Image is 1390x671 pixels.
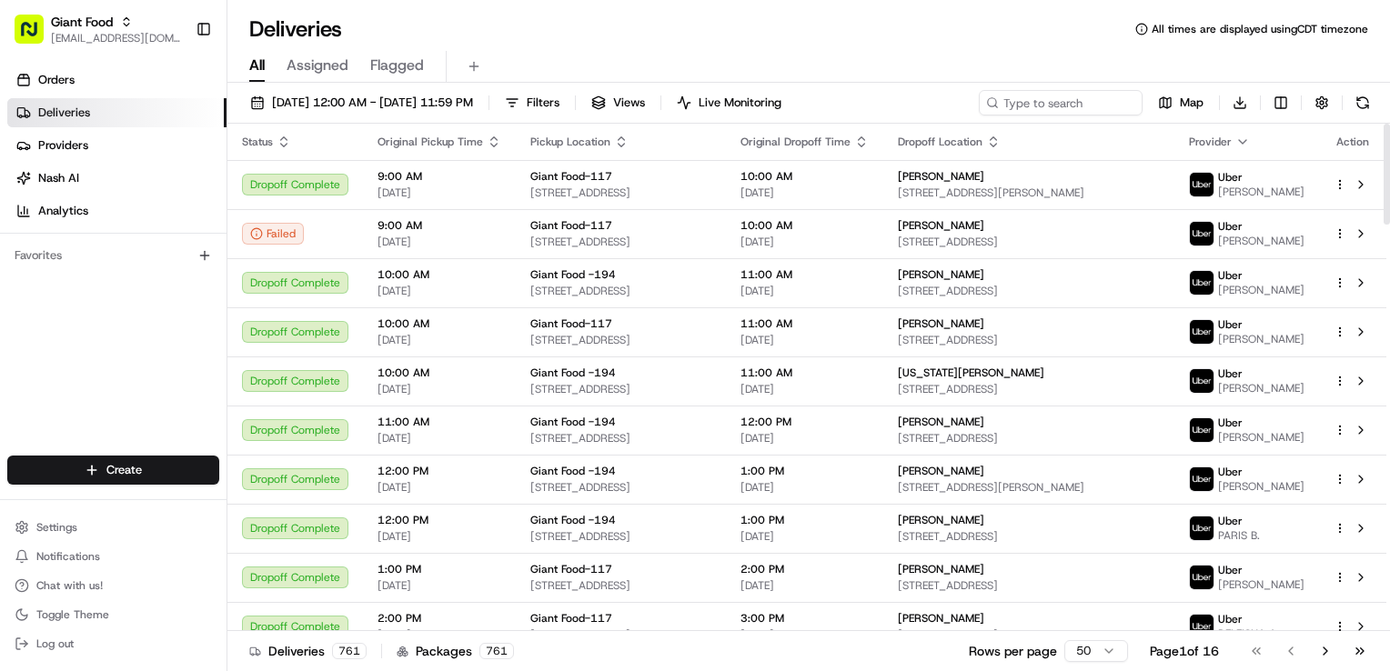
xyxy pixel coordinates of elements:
[378,366,501,380] span: 10:00 AM
[51,31,181,45] span: [EMAIL_ADDRESS][DOMAIN_NAME]
[378,135,483,149] span: Original Pickup Time
[7,7,188,51] button: Giant Food[EMAIL_ADDRESS][DOMAIN_NAME]
[378,169,501,184] span: 9:00 AM
[740,333,869,347] span: [DATE]
[36,578,103,593] span: Chat with us!
[740,431,869,446] span: [DATE]
[249,55,265,76] span: All
[740,284,869,298] span: [DATE]
[1218,268,1243,283] span: Uber
[7,602,219,627] button: Toggle Theme
[740,513,869,527] span: 1:00 PM
[530,578,711,593] span: [STREET_ADDRESS]
[378,235,501,249] span: [DATE]
[38,137,88,154] span: Providers
[38,72,75,88] span: Orders
[530,316,612,331] span: Giant Food-117
[36,549,100,564] span: Notifications
[378,431,501,446] span: [DATE]
[249,642,367,660] div: Deliveries
[1218,185,1304,199] span: [PERSON_NAME]
[242,135,273,149] span: Status
[1218,317,1243,332] span: Uber
[7,544,219,569] button: Notifications
[613,95,645,111] span: Views
[1218,234,1304,248] span: [PERSON_NAME]
[7,631,219,656] button: Log out
[898,562,984,576] span: [PERSON_NAME]
[530,480,711,495] span: [STREET_ADDRESS]
[7,131,227,160] a: Providers
[740,169,869,184] span: 10:00 AM
[530,185,711,200] span: [STREET_ADDRESS]
[1189,135,1232,149] span: Provider
[740,316,869,331] span: 11:00 AM
[1218,219,1243,234] span: Uber
[898,284,1160,298] span: [STREET_ADDRESS]
[1218,577,1304,592] span: [PERSON_NAME]
[898,333,1160,347] span: [STREET_ADDRESS]
[7,164,227,193] a: Nash AI
[378,480,501,495] span: [DATE]
[969,642,1057,660] p: Rows per page
[378,464,501,478] span: 12:00 PM
[1218,479,1304,494] span: [PERSON_NAME]
[1190,566,1214,589] img: profile_uber_ahold_partner.png
[1334,135,1372,149] div: Action
[740,382,869,396] span: [DATE]
[1190,271,1214,295] img: profile_uber_ahold_partner.png
[378,284,501,298] span: [DATE]
[979,90,1143,115] input: Type to search
[332,643,367,659] div: 761
[530,431,711,446] span: [STREET_ADDRESS]
[898,464,984,478] span: [PERSON_NAME]
[530,218,612,233] span: Giant Food-117
[7,515,219,540] button: Settings
[740,415,869,429] span: 12:00 PM
[898,366,1044,380] span: [US_STATE][PERSON_NAME]
[740,267,869,282] span: 11:00 AM
[38,170,79,186] span: Nash AI
[497,90,568,115] button: Filters
[1190,615,1214,638] img: profile_uber_ahold_partner.png
[36,636,74,651] span: Log out
[51,13,113,31] span: Giant Food
[898,185,1160,200] span: [STREET_ADDRESS][PERSON_NAME]
[1218,563,1243,577] span: Uber
[530,333,711,347] span: [STREET_ADDRESS]
[1190,516,1214,540] img: profile_uber_ahold_partner.png
[7,456,219,485] button: Create
[669,90,790,115] button: Live Monitoring
[1218,612,1243,626] span: Uber
[740,627,869,642] span: [DATE]
[527,95,559,111] span: Filters
[1218,283,1304,297] span: [PERSON_NAME]
[1218,332,1304,346] span: [PERSON_NAME]
[370,55,424,76] span: Flagged
[378,562,501,576] span: 1:00 PM
[1190,222,1214,245] img: profile_uber_ahold_partner.png
[249,15,342,44] h1: Deliveries
[898,235,1160,249] span: [STREET_ADDRESS]
[1150,90,1212,115] button: Map
[530,562,612,576] span: Giant Food-117
[36,607,109,622] span: Toggle Theme
[7,98,227,127] a: Deliveries
[898,218,984,233] span: [PERSON_NAME]
[530,415,616,429] span: Giant Food -194
[898,513,984,527] span: [PERSON_NAME]
[7,196,227,225] a: Analytics
[106,462,142,478] span: Create
[530,169,612,184] span: Giant Food-117
[479,643,514,659] div: 761
[530,611,612,626] span: Giant Food-117
[740,135,851,149] span: Original Dropoff Time
[530,382,711,396] span: [STREET_ADDRESS]
[378,611,501,626] span: 2:00 PM
[740,529,869,544] span: [DATE]
[378,513,501,527] span: 12:00 PM
[898,267,984,282] span: [PERSON_NAME]
[378,218,501,233] span: 9:00 AM
[530,135,610,149] span: Pickup Location
[530,627,711,642] span: [STREET_ADDRESS]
